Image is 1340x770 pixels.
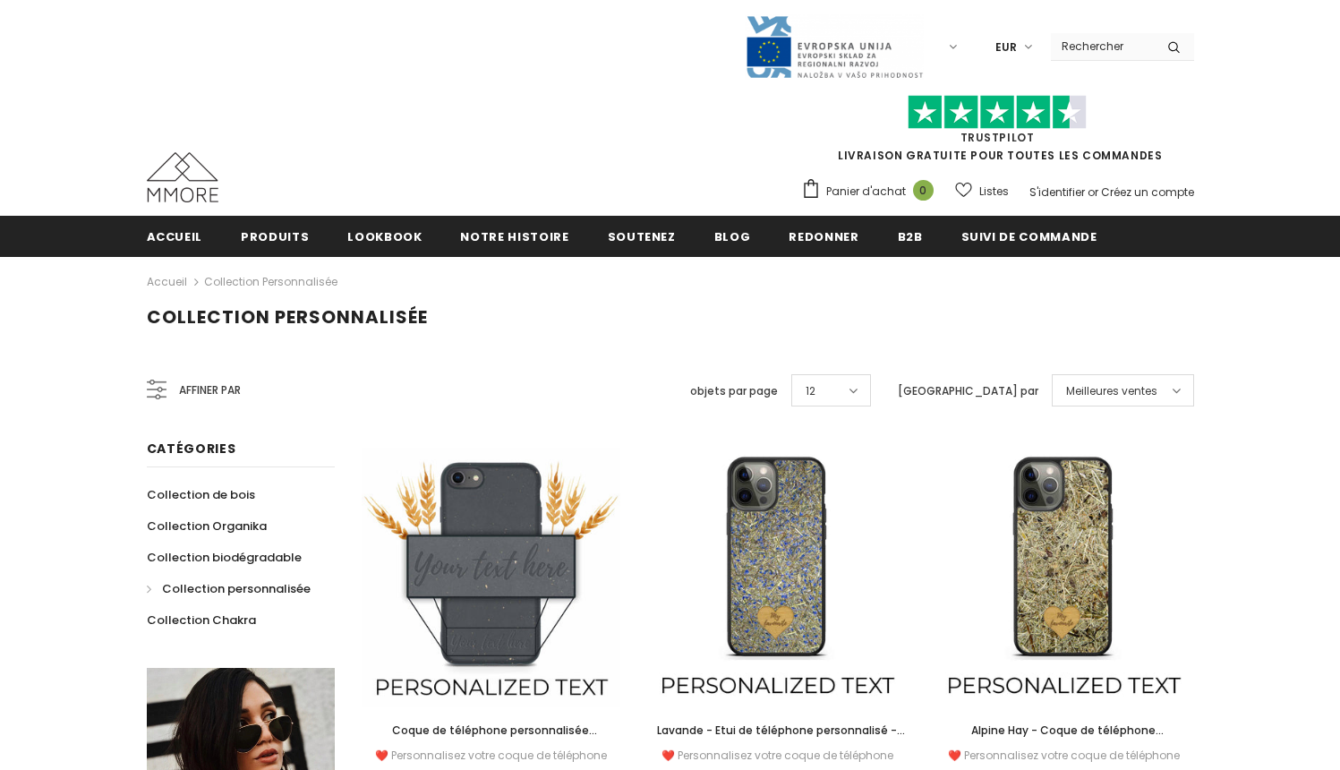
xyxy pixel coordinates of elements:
span: Catégories [147,440,236,458]
a: Alpine Hay - Coque de téléphone personnalisée - Cadeau personnalisé [934,721,1193,740]
span: or [1088,184,1098,200]
span: Listes [979,183,1009,201]
span: Collection biodégradable [147,549,302,566]
span: 0 [913,180,934,201]
span: B2B [898,228,923,245]
span: Collection de bois [147,486,255,503]
a: Collection personnalisée [147,573,311,604]
span: Collection personnalisée [162,580,311,597]
a: Lavande - Etui de téléphone personnalisé - Cadeau personnalisé [647,721,907,740]
a: TrustPilot [960,130,1035,145]
span: EUR [995,38,1017,56]
img: Cas MMORE [147,152,218,202]
span: Coque de téléphone personnalisée biodégradable - Noire [392,723,597,757]
img: Javni Razpis [745,14,924,80]
input: Search Site [1051,33,1154,59]
span: Produits [241,228,309,245]
a: Blog [714,216,751,256]
a: Collection biodégradable [147,542,302,573]
a: Accueil [147,216,203,256]
a: B2B [898,216,923,256]
span: 12 [806,382,815,400]
a: Suivi de commande [961,216,1097,256]
span: Notre histoire [460,228,568,245]
span: Blog [714,228,751,245]
span: Lavande - Etui de téléphone personnalisé - Cadeau personnalisé [657,723,905,757]
a: Collection Chakra [147,604,256,636]
a: Collection personnalisée [204,274,337,289]
a: Collection de bois [147,479,255,510]
a: Accueil [147,271,187,293]
a: S'identifier [1029,184,1085,200]
span: Alpine Hay - Coque de téléphone personnalisée - Cadeau personnalisé [959,723,1168,757]
span: LIVRAISON GRATUITE POUR TOUTES LES COMMANDES [801,103,1194,163]
a: Coque de téléphone personnalisée biodégradable - Noire [362,721,621,740]
a: Produits [241,216,309,256]
span: Affiner par [179,381,241,400]
a: Javni Razpis [745,38,924,54]
span: Redonner [789,228,858,245]
span: Suivi de commande [961,228,1097,245]
a: Panier d'achat 0 [801,178,943,205]
img: Faites confiance aux étoiles pilotes [908,95,1087,130]
span: Meilleures ventes [1066,382,1157,400]
span: Panier d'achat [826,183,906,201]
a: Créez un compte [1101,184,1194,200]
a: soutenez [608,216,676,256]
a: Lookbook [347,216,422,256]
a: Redonner [789,216,858,256]
a: Notre histoire [460,216,568,256]
span: Collection personnalisée [147,304,428,329]
span: Lookbook [347,228,422,245]
span: soutenez [608,228,676,245]
a: Listes [955,175,1009,207]
a: Collection Organika [147,510,267,542]
span: Accueil [147,228,203,245]
span: Collection Chakra [147,612,256,629]
span: Collection Organika [147,518,267,535]
label: [GEOGRAPHIC_DATA] par [898,382,1038,400]
label: objets par page [690,382,778,400]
